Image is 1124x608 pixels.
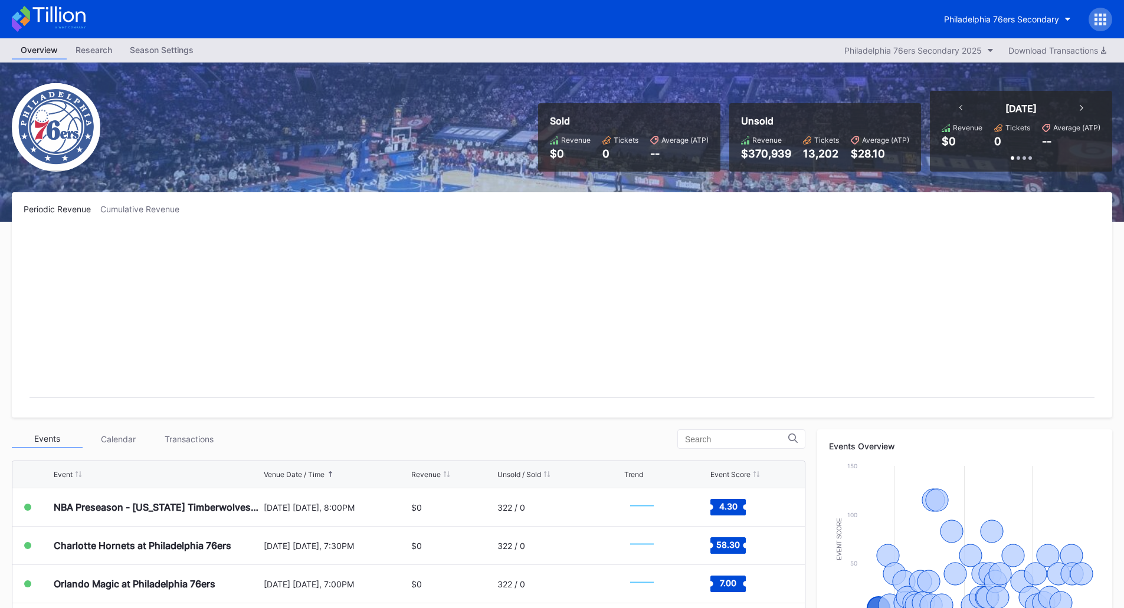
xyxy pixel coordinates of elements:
text: 150 [847,462,857,469]
div: Event [54,470,73,479]
div: Average (ATP) [661,136,709,144]
div: -- [650,147,709,160]
div: Revenue [411,470,441,479]
div: Philadelphia 76ers Secondary [944,14,1059,24]
div: $370,939 [741,147,791,160]
div: Event Score [710,470,751,479]
div: Average (ATP) [1053,123,1100,132]
a: Overview [12,41,67,60]
a: Research [67,41,121,60]
div: Unsold / Sold [497,470,541,479]
div: Events [12,430,83,448]
div: -- [1042,135,1051,147]
div: 322 / 0 [497,579,525,589]
div: Revenue [953,123,982,132]
div: Revenue [561,136,591,144]
div: Philadelphia 76ers Secondary 2025 [844,45,982,55]
div: Trend [624,470,643,479]
div: [DATE] [1005,103,1037,114]
div: Venue Date / Time [264,470,325,479]
div: $0 [411,502,422,512]
div: Download Transactions [1008,45,1106,55]
div: Tickets [1005,123,1030,132]
div: Unsold [741,115,909,127]
button: Philadelphia 76ers Secondary 2025 [838,42,1000,58]
div: [DATE] [DATE], 7:30PM [264,541,409,551]
text: 7.00 [720,578,736,588]
img: Philadelphia_76ers.png [12,83,100,172]
div: $0 [411,579,422,589]
div: 13,202 [803,147,839,160]
button: Philadelphia 76ers Secondary [935,8,1080,30]
div: Sold [550,115,709,127]
text: 58.30 [716,540,740,550]
div: [DATE] [DATE], 7:00PM [264,579,409,589]
svg: Chart title [624,531,660,560]
div: $0 [942,135,956,147]
div: Average (ATP) [862,136,909,144]
div: 0 [994,135,1001,147]
div: 322 / 0 [497,541,525,551]
text: 100 [847,511,857,518]
div: Season Settings [121,41,202,58]
svg: Chart title [24,229,1100,406]
svg: Chart title [624,492,660,522]
svg: Chart title [624,569,660,599]
div: Research [67,41,121,58]
div: Tickets [614,136,638,144]
div: Periodic Revenue [24,204,100,214]
text: 50 [850,560,857,567]
div: Charlotte Hornets at Philadelphia 76ers [54,540,231,551]
input: Search [685,435,788,444]
div: $0 [411,541,422,551]
div: Tickets [814,136,839,144]
div: Orlando Magic at Philadelphia 76ers [54,578,215,590]
div: 322 / 0 [497,502,525,512]
text: Event Score [836,518,843,560]
div: Revenue [752,136,782,144]
div: Transactions [153,430,224,448]
a: Season Settings [121,41,202,60]
div: 0 [602,147,638,160]
div: NBA Preseason - [US_STATE] Timberwolves at Philadelphia 76ers [54,501,261,513]
div: [DATE] [DATE], 8:00PM [264,502,409,512]
div: $0 [550,147,591,160]
div: Cumulative Revenue [100,204,189,214]
button: Download Transactions [1002,42,1112,58]
text: 4.30 [719,501,737,511]
div: $28.10 [851,147,909,160]
div: Events Overview [829,441,1100,451]
div: Calendar [83,430,153,448]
